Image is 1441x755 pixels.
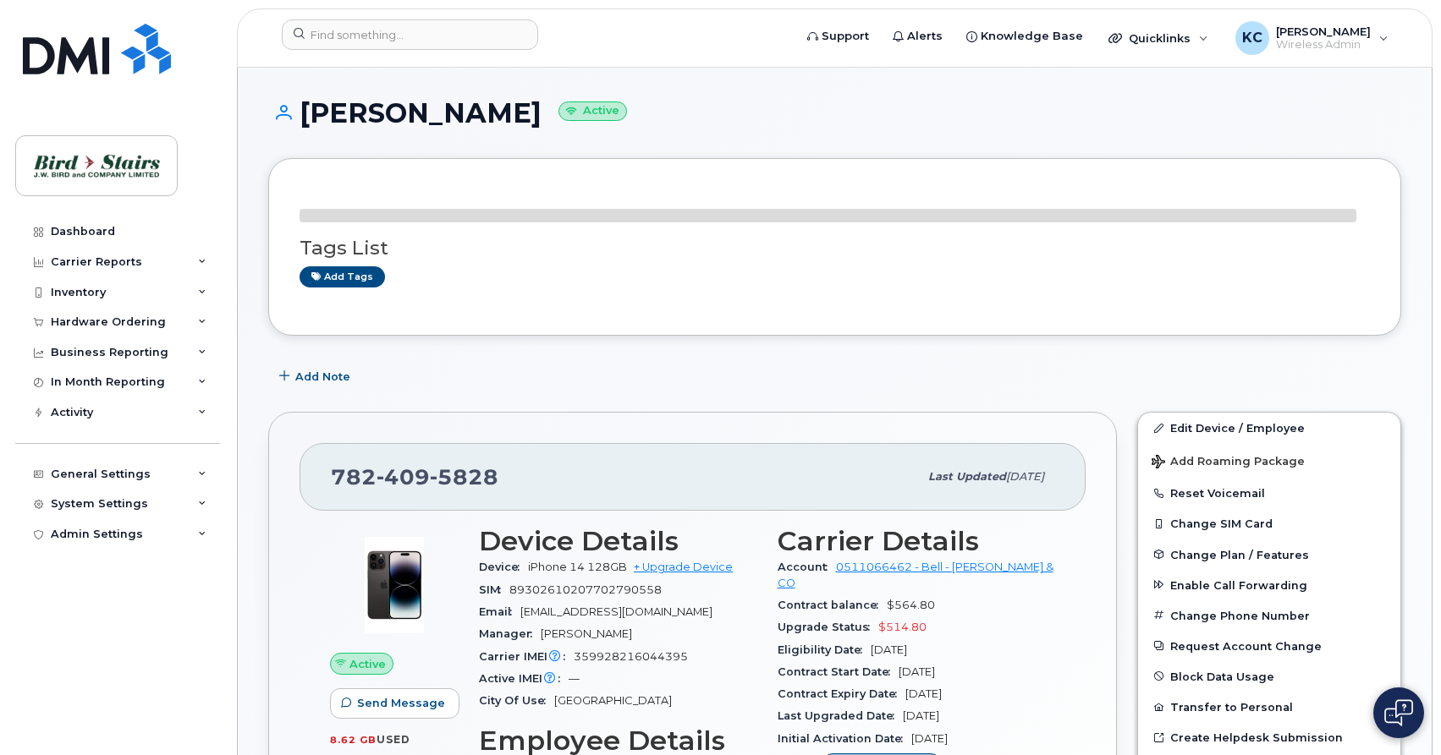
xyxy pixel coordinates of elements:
span: [DATE] [905,687,942,700]
span: Last updated [928,470,1006,483]
span: [GEOGRAPHIC_DATA] [554,694,672,707]
span: $564.80 [887,599,935,611]
img: Open chat [1384,699,1413,726]
span: [DATE] [871,643,907,656]
span: [DATE] [899,665,935,678]
span: $514.80 [878,621,927,633]
h3: Tags List [300,238,1370,259]
span: 8.62 GB [330,734,377,746]
span: Device [479,561,528,573]
span: used [377,733,410,746]
a: Create Helpdesk Submission [1138,722,1400,752]
span: Change Plan / Features [1170,548,1309,561]
span: [PERSON_NAME] [541,627,632,640]
button: Enable Call Forwarding [1138,570,1400,600]
span: — [569,672,580,685]
span: Eligibility Date [778,643,871,656]
button: Send Message [330,688,459,719]
span: 409 [377,464,430,490]
span: Active IMEI [479,672,569,685]
span: 89302610207702790558 [509,583,662,596]
span: 782 [331,464,498,490]
button: Transfer to Personal [1138,692,1400,722]
button: Block Data Usage [1138,661,1400,692]
span: [DATE] [1006,470,1044,483]
span: [DATE] [911,732,948,745]
span: Upgrade Status [778,621,878,633]
span: Account [778,561,836,573]
a: Edit Device / Employee [1138,413,1400,443]
span: 359928216044395 [574,650,688,663]
button: Request Account Change [1138,631,1400,661]
span: Contract Expiry Date [778,687,905,700]
h1: [PERSON_NAME] [268,98,1401,128]
h3: Carrier Details [778,526,1056,556]
button: Change Phone Number [1138,600,1400,631]
span: Initial Activation Date [778,732,911,745]
button: Reset Voicemail [1138,478,1400,508]
span: Add Note [295,369,350,385]
span: Carrier IMEI [479,650,574,663]
a: Add tags [300,266,385,287]
span: Add Roaming Package [1152,455,1305,471]
span: Send Message [357,695,445,711]
span: Enable Call Forwarding [1170,578,1307,591]
span: City Of Use [479,694,554,707]
a: + Upgrade Device [634,561,733,573]
span: [EMAIL_ADDRESS][DOMAIN_NAME] [520,605,712,618]
span: Manager [479,627,541,640]
span: [DATE] [903,709,939,722]
span: SIM [479,583,509,596]
span: Active [349,656,386,672]
span: Email [479,605,520,618]
img: image20231002-3703462-njx0qo.jpeg [344,534,445,636]
button: Add Note [268,361,365,391]
span: iPhone 14 128GB [528,561,627,573]
button: Change Plan / Features [1138,539,1400,570]
small: Active [558,101,627,121]
span: Last Upgraded Date [778,709,903,722]
span: Contract balance [778,599,887,611]
a: 0511066462 - Bell - [PERSON_NAME] & CO [778,561,1053,588]
button: Change SIM Card [1138,508,1400,539]
button: Add Roaming Package [1138,443,1400,478]
span: Contract Start Date [778,665,899,678]
span: 5828 [430,464,498,490]
h3: Device Details [479,526,757,556]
